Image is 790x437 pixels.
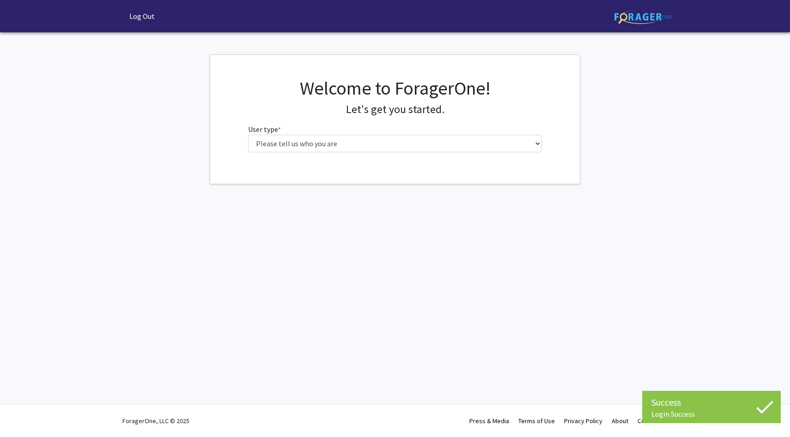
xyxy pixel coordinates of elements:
img: ForagerOne Logo [614,10,672,24]
a: Press & Media [469,417,509,425]
a: Privacy Policy [564,417,602,425]
div: ForagerOne, LLC © 2025 [122,405,189,437]
div: Login Success [651,409,772,419]
a: About [612,417,628,425]
a: Terms of Use [518,417,555,425]
h1: Welcome to ForagerOne! [248,77,542,99]
div: Success [651,395,772,409]
h4: Let's get you started. [248,103,542,116]
label: User type [248,124,281,135]
a: Contact Us [638,417,668,425]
